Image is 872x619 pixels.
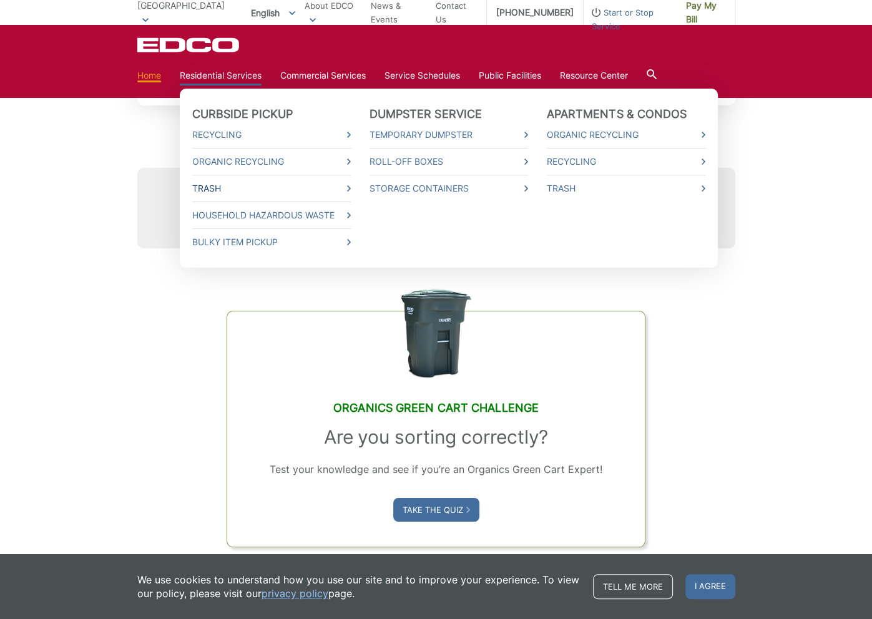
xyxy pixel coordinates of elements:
[560,69,628,82] a: Resource Center
[192,182,351,195] a: Trash
[192,235,351,249] a: Bulky Item Pickup
[547,128,705,142] a: Organic Recycling
[192,107,293,121] a: Curbside Pickup
[137,37,241,52] a: EDCD logo. Return to the homepage.
[137,69,161,82] a: Home
[252,426,620,448] h3: Are you sorting correctly?
[479,69,541,82] a: Public Facilities
[137,573,581,600] p: We use cookies to understand how you use our site and to improve your experience. To view our pol...
[180,69,262,82] a: Residential Services
[192,128,351,142] a: Recycling
[370,182,528,195] a: Storage Containers
[547,182,705,195] a: Trash
[370,107,483,121] a: Dumpster Service
[192,155,351,168] a: Organic Recycling
[252,461,620,478] p: Test your knowledge and see if you’re an Organics Green Cart Expert!
[370,128,528,142] a: Temporary Dumpster
[262,587,328,600] a: privacy policy
[547,107,687,121] a: Apartments & Condos
[192,208,351,222] a: Household Hazardous Waste
[242,2,305,23] span: English
[385,69,460,82] a: Service Schedules
[280,69,366,82] a: Commercial Services
[370,155,528,168] a: Roll-Off Boxes
[547,155,705,168] a: Recycling
[252,401,620,415] h2: Organics Green Cart Challenge
[685,574,735,599] span: I agree
[393,498,479,522] a: Take the Quiz
[593,574,673,599] a: Tell me more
